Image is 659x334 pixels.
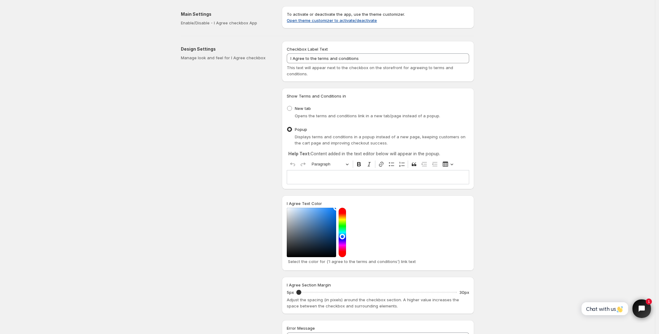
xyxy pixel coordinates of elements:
h2: Main Settings [181,11,272,17]
span: Opens the terms and conditions link in a new tab/page instead of a popup. [295,113,440,118]
p: Enable/Disable - I Agree checkbox App [181,20,272,26]
div: Editor toolbar [287,158,469,170]
button: Paragraph, Heading [309,160,352,169]
p: To activate or deactivate the app, use the theme customizer. [287,11,469,23]
label: I Agree Text Color [287,200,322,207]
span: Displays terms and conditions in a popup instead of a new page, keeping customers on the cart pag... [295,134,465,145]
strong: Help Text: [288,151,311,156]
a: Open theme customizer to activate/deactivate [287,18,377,23]
h2: Design Settings [181,46,272,52]
p: Manage look and feel for I Agree checkbox [181,55,272,61]
span: Paragraph [312,161,344,168]
p: Content added in the text editor below will appear in the popup. [288,151,468,157]
span: New tab [295,106,311,111]
p: Select the color for ('I agree to the terms and conditions') link text [288,258,468,265]
span: This text will appear next to the checkbox on the storefront for agreeing to terms and conditions. [287,65,453,76]
p: 5px [287,289,294,295]
span: Popup [295,127,307,132]
iframe: Tidio Chat [575,294,656,323]
div: Editor editing area: main. Press Alt+0 for help. [287,170,469,184]
span: Adjust the spacing (in pixels) around the checkbox section. A higher value increases the space be... [287,297,459,308]
span: Show Terms and Conditions in [287,94,346,98]
p: 30px [459,289,469,295]
span: Checkbox Label Text [287,47,328,52]
span: Error Message [287,326,315,331]
span: I Agree Section Margin [287,282,331,287]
